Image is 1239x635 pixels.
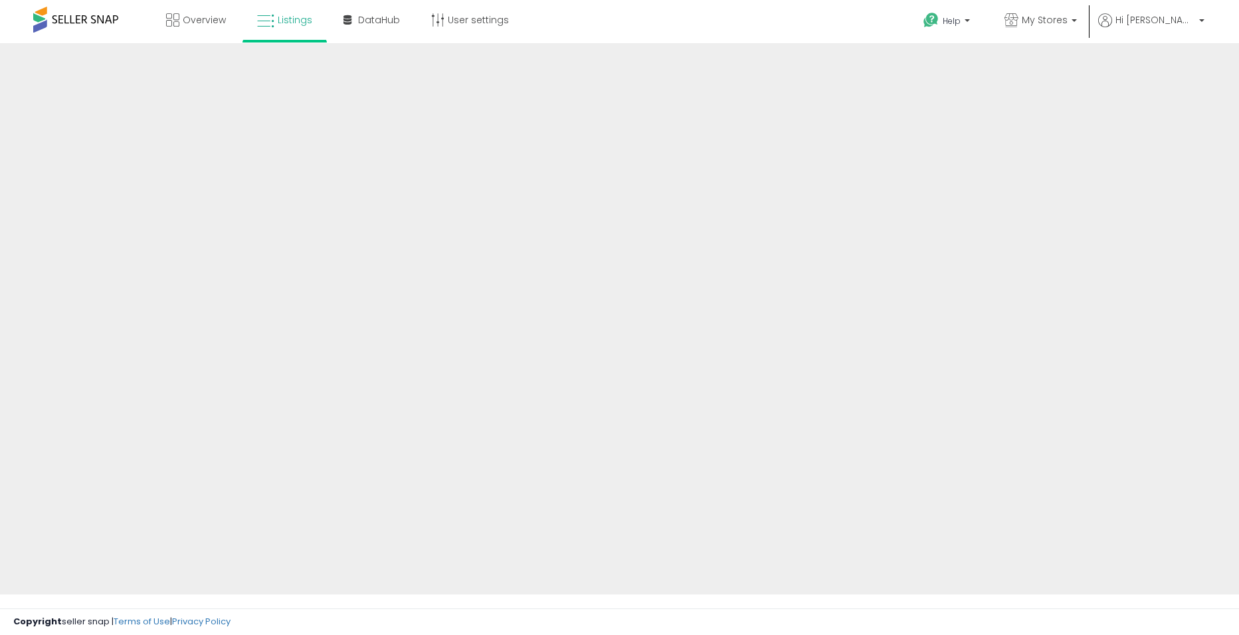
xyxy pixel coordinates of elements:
span: Overview [183,13,226,27]
i: Get Help [923,12,939,29]
span: DataHub [358,13,400,27]
span: Hi [PERSON_NAME] [1115,13,1195,27]
a: Help [913,2,983,43]
span: Help [943,15,961,27]
a: Hi [PERSON_NAME] [1098,13,1204,43]
span: My Stores [1022,13,1068,27]
span: Listings [278,13,312,27]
